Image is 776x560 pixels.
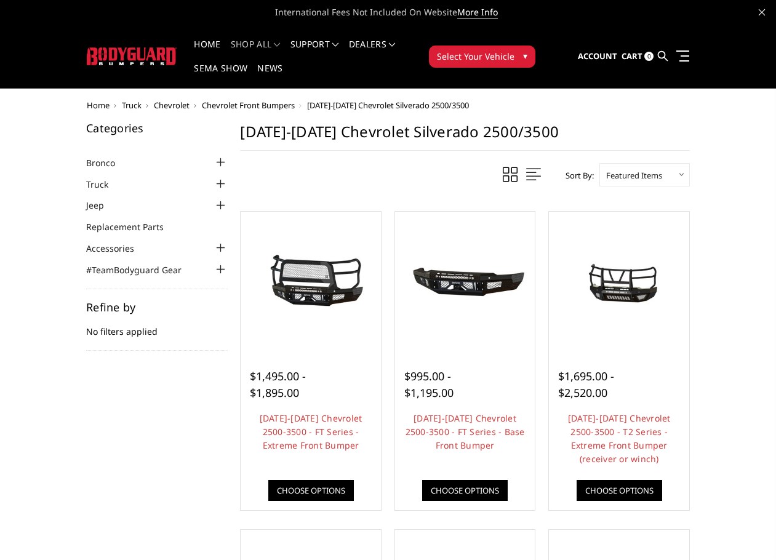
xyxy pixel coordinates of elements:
a: shop all [231,40,281,64]
span: Select Your Vehicle [437,50,514,63]
span: [DATE]-[DATE] Chevrolet Silverado 2500/3500 [307,100,469,111]
label: Sort By: [559,166,594,185]
a: SEMA Show [194,64,247,88]
a: [DATE]-[DATE] Chevrolet 2500-3500 - FT Series - Extreme Front Bumper [260,412,362,451]
a: Chevrolet [154,100,190,111]
a: [DATE]-[DATE] Chevrolet 2500-3500 - T2 Series - Extreme Front Bumper (receiver or winch) [568,412,671,465]
a: 2024-2026 Chevrolet 2500-3500 - FT Series - Extreme Front Bumper 2024-2026 Chevrolet 2500-3500 - ... [244,215,378,349]
span: Cart [622,50,642,62]
h5: Categories [86,122,228,134]
a: Choose Options [422,480,508,501]
a: Account [578,40,617,73]
a: Truck [122,100,142,111]
span: $1,695.00 - $2,520.00 [558,369,614,400]
a: Replacement Parts [86,220,179,233]
a: [DATE]-[DATE] Chevrolet 2500-3500 - FT Series - Base Front Bumper [406,412,525,451]
a: Chevrolet Front Bumpers [202,100,295,111]
img: 2024-2025 Chevrolet 2500-3500 - FT Series - Base Front Bumper [398,250,532,313]
a: Jeep [86,199,119,212]
a: News [257,64,282,88]
span: $1,495.00 - $1,895.00 [250,369,306,400]
a: Truck [86,178,124,191]
span: $995.00 - $1,195.00 [404,369,454,400]
img: 2024-2026 Chevrolet 2500-3500 - T2 Series - Extreme Front Bumper (receiver or winch) [552,250,686,313]
a: Cart 0 [622,40,654,73]
img: BODYGUARD BUMPERS [87,47,177,65]
a: Choose Options [268,480,354,501]
h5: Refine by [86,302,228,313]
span: Account [578,50,617,62]
a: #TeamBodyguard Gear [86,263,197,276]
img: 2024-2026 Chevrolet 2500-3500 - FT Series - Extreme Front Bumper [244,250,378,313]
span: 0 [644,52,654,61]
a: Support [290,40,339,64]
a: Accessories [86,242,150,255]
a: Choose Options [577,480,662,501]
a: 2024-2025 Chevrolet 2500-3500 - FT Series - Base Front Bumper 2024-2025 Chevrolet 2500-3500 - FT ... [398,215,532,349]
h1: [DATE]-[DATE] Chevrolet Silverado 2500/3500 [240,122,690,151]
span: ▾ [523,49,527,62]
a: Home [194,40,220,64]
a: Home [87,100,110,111]
a: Bronco [86,156,130,169]
a: 2024-2026 Chevrolet 2500-3500 - T2 Series - Extreme Front Bumper (receiver or winch) 2024-2026 Ch... [552,215,686,349]
a: More Info [457,6,498,18]
div: No filters applied [86,302,228,351]
button: Select Your Vehicle [429,46,535,68]
a: Dealers [349,40,396,64]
